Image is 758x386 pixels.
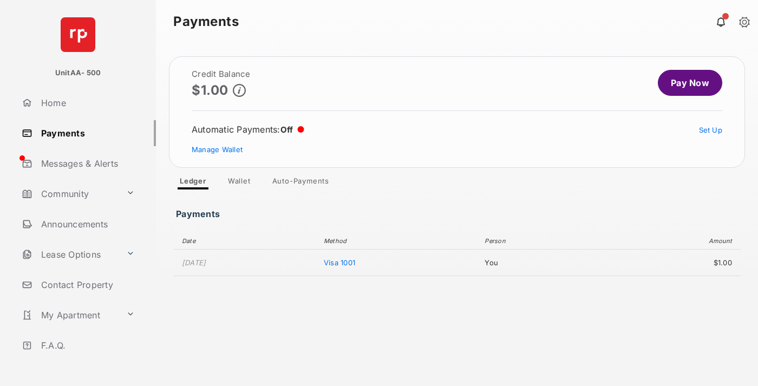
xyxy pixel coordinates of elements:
a: Wallet [219,176,259,189]
h3: Payments [176,209,223,213]
a: Home [17,90,156,116]
a: F.A.Q. [17,332,156,358]
a: Announcements [17,211,156,237]
a: Ledger [171,176,215,189]
td: You [479,250,598,276]
a: Contact Property [17,272,156,298]
a: Set Up [699,126,723,134]
th: Person [479,233,598,250]
a: Auto-Payments [264,176,338,189]
a: Payments [17,120,156,146]
a: Lease Options [17,241,122,267]
a: Community [17,181,122,207]
span: Off [280,125,293,135]
a: My Apartment [17,302,122,328]
td: $1.00 [598,250,741,276]
div: Automatic Payments : [192,124,304,135]
p: $1.00 [192,83,228,97]
th: Amount [598,233,741,250]
th: Date [173,233,318,250]
a: Messages & Alerts [17,151,156,176]
h2: Credit Balance [192,70,251,78]
img: svg+xml;base64,PHN2ZyB4bWxucz0iaHR0cDovL3d3dy53My5vcmcvMjAwMC9zdmciIHdpZHRoPSI2NCIgaGVpZ2h0PSI2NC... [61,17,95,52]
p: UnitAA- 500 [55,68,101,78]
span: Visa 1001 [324,258,355,267]
strong: Payments [173,15,239,28]
a: Manage Wallet [192,145,243,154]
th: Method [318,233,479,250]
time: [DATE] [182,258,206,267]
